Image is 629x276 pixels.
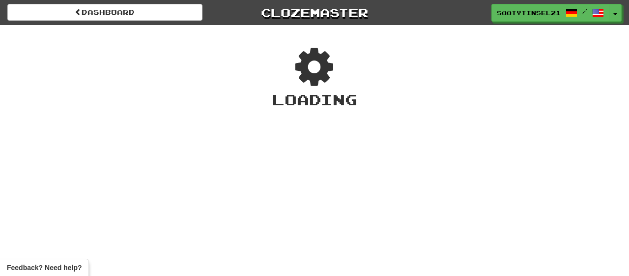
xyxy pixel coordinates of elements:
a: Clozemaster [217,4,412,21]
span: / [582,8,587,15]
a: Dashboard [7,4,202,21]
span: Sootytinsel21 [497,8,561,17]
a: Sootytinsel21 / [491,4,609,22]
span: Open feedback widget [7,263,82,273]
